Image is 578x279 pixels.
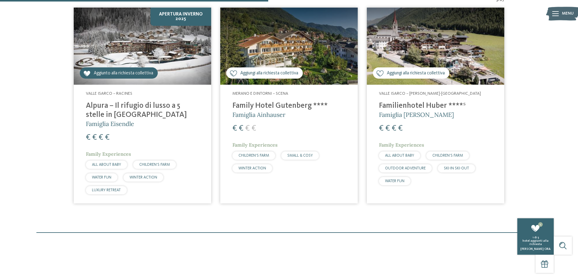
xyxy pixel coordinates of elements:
span: Famiglia [PERSON_NAME] [379,111,454,118]
span: Family Experiences [232,142,278,148]
span: CHILDREN’S FARM [432,154,463,158]
span: € [105,134,110,141]
span: Aggiungi alla richiesta collettiva [387,70,445,77]
h4: Familienhotel Huber ****ˢ [379,101,492,111]
span: OUTDOOR ADVENTURE [385,166,426,170]
span: Family Experiences [379,142,424,148]
a: Cercate un hotel per famiglie? Qui troverete solo i migliori! Aggiunto alla richiesta collettiva ... [74,8,211,203]
span: Famiglia Eisendle [86,120,134,128]
span: € [385,124,390,132]
span: € [232,124,237,132]
span: CHILDREN’S FARM [139,163,170,167]
span: WINTER ACTION [238,166,266,170]
span: di [534,236,537,239]
span: SMALL & COSY [287,154,313,158]
span: WATER FUN [385,179,404,183]
span: € [245,124,250,132]
img: Family Hotel Gutenberg **** [220,8,358,85]
span: LUXURY RETREAT [92,188,121,192]
span: € [92,134,97,141]
span: 1 [538,222,543,227]
span: SKI-IN SKI-OUT [444,166,469,170]
span: ALL ABOUT BABY [92,163,121,167]
span: Aggiunto alla richiesta collettiva [94,70,153,77]
span: € [86,134,90,141]
span: WATER FUN [92,175,111,179]
h4: Family Hotel Gutenberg **** [232,101,346,111]
span: hotel aggiunti alla richiesta [522,239,549,246]
span: Aggiungi alla richiesta collettiva [240,70,298,77]
span: Famiglia Ainhauser [232,111,286,118]
a: 1 1 di 5 hotel aggiunti alla richiesta [PERSON_NAME] ora [517,218,554,255]
a: Cercate un hotel per famiglie? Qui troverete solo i migliori! Aggiungi alla richiesta collettiva ... [367,8,504,203]
img: Cercate un hotel per famiglie? Qui troverete solo i migliori! [367,8,504,85]
span: [PERSON_NAME] ora [520,247,551,250]
a: Cercate un hotel per famiglie? Qui troverete solo i migliori! Aggiungi alla richiesta collettiva ... [220,8,358,203]
span: € [398,124,403,132]
span: Valle Isarco – [PERSON_NAME]-[GEOGRAPHIC_DATA] [379,91,481,96]
span: € [252,124,256,132]
img: Cercate un hotel per famiglie? Qui troverete solo i migliori! [74,8,211,85]
span: CHILDREN’S FARM [238,154,269,158]
span: € [99,134,103,141]
span: WINTER ACTION [130,175,157,179]
span: 5 [538,236,539,239]
span: Family Experiences [86,151,131,157]
span: 1 [532,236,534,239]
span: Valle Isarco – Racines [86,91,132,96]
span: € [379,124,384,132]
span: € [239,124,243,132]
span: € [392,124,396,132]
h4: Alpura – Il rifugio di lusso a 5 stelle in [GEOGRAPHIC_DATA] [86,101,199,120]
span: ALL ABOUT BABY [385,154,414,158]
span: Merano e dintorni – Scena [232,91,288,96]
